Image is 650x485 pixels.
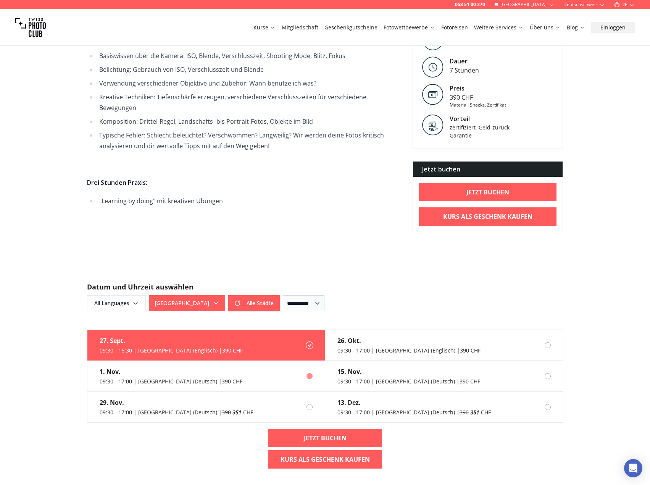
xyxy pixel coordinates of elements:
[413,162,563,177] div: Jetzt buchen
[422,114,444,136] img: Vorteil
[384,24,435,31] a: Fotowettbewerbe
[222,409,231,416] span: 390
[337,347,481,354] div: 09:30 - 17:00 | [GEOGRAPHIC_DATA] (Englisch) | 390 CHF
[422,84,444,105] img: Preis
[460,409,469,416] span: 390
[88,296,145,310] span: All Languages
[321,22,381,33] button: Geschenkgutscheine
[228,295,280,311] button: Alle Städte
[149,295,225,311] button: [GEOGRAPHIC_DATA]
[624,459,642,477] div: Open Intercom Messenger
[97,78,400,89] li: Verwendung verschiedener Objektive und Zubehör: Wann benutze ich was?
[100,409,253,416] div: 09:30 - 17:00 | [GEOGRAPHIC_DATA] (Deutsch) | CHF
[97,64,400,75] li: Belichtung: Gebrauch von ISO, Verschlusszeit und Blende
[381,22,438,33] button: Fotowettbewerbe
[87,295,146,311] button: All Languages
[253,24,276,31] a: Kurse
[87,281,563,292] h2: Datum und Uhrzeit auswählen
[100,398,253,407] div: 29. Nov.
[250,22,279,33] button: Kurse
[304,433,347,443] b: Jetzt buchen
[450,66,479,75] div: 7 Stunden
[419,207,557,226] a: Kurs als Geschenk kaufen
[279,22,321,33] button: Mitgliedschaft
[530,24,561,31] a: Über uns
[443,212,532,221] b: Kurs als Geschenk kaufen
[324,24,377,31] a: Geschenkgutscheine
[564,22,588,33] button: Blog
[450,102,506,108] div: Material, Snacks, Zertifikat
[232,409,242,416] em: 351
[100,367,242,376] div: 1. Nov.
[450,114,515,123] div: Vorteil
[474,24,524,31] a: Weitere Services
[470,409,479,416] em: 351
[450,84,506,93] div: Preis
[268,450,382,469] a: Kurs als Geschenk kaufen
[97,50,400,61] li: Basiswissen über die Kamera: ISO, Blende, Verschlusszeit, Shooting Mode, Blitz, Fokus
[337,409,491,416] div: 09:30 - 17:00 | [GEOGRAPHIC_DATA] (Deutsch) | CHF
[441,24,468,31] a: Fotoreisen
[15,12,46,43] img: Swiss photo club
[337,378,480,385] div: 09:30 - 17:00 | [GEOGRAPHIC_DATA] (Deutsch) | 390 CHF
[337,398,491,407] div: 13. Dez.
[281,455,370,464] b: Kurs als Geschenk kaufen
[422,57,444,78] img: Level
[450,93,506,102] div: 390 CHF
[100,378,242,385] div: 09:30 - 17:00 | [GEOGRAPHIC_DATA] (Deutsch) | 390 CHF
[97,116,400,127] li: Komposition: Drittel-Regel, Landschafts- bis Portrait-Fotos, Objekte im Bild
[282,24,318,31] a: Mitgliedschaft
[450,123,515,139] div: zertifiziert, Geld-zurück-Garantie
[268,429,382,447] a: Jetzt buchen
[438,22,471,33] button: Fotoreisen
[450,57,479,66] div: Dauer
[466,188,509,197] b: Jetzt buchen
[337,367,480,376] div: 15. Nov.
[471,22,527,33] button: Weitere Services
[527,22,564,33] button: Über uns
[455,2,485,8] a: 058 51 00 270
[567,24,585,31] a: Blog
[97,92,400,113] li: Kreative Techniken: Tiefenschärfe erzeugen, verschiedene Verschlusszeiten für verschiedene Bewegu...
[337,336,481,345] div: 26. Okt.
[97,196,400,206] li: "Learning by doing" mit kreativen Übungen
[100,347,243,354] div: 09:30 - 16:30 | [GEOGRAPHIC_DATA] (Englisch) | 390 CHF
[87,178,147,187] strong: Drei Stunden Praxis:
[591,22,635,33] button: Einloggen
[100,336,243,345] div: 27. Sept.
[419,183,557,201] a: Jetzt buchen
[97,130,400,151] li: Typische Fehler: Schlecht beleuchtet? Verschwommen? Langweilig? Wir werden deine Fotos kritisch a...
